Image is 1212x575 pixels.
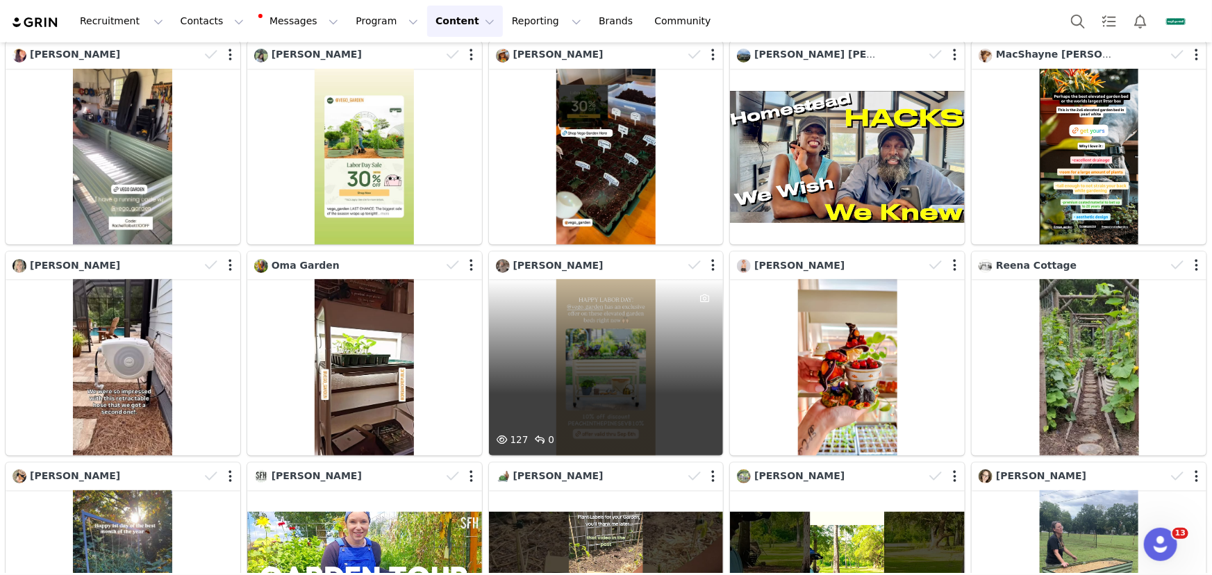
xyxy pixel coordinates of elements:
iframe: Intercom live chat [1144,528,1177,561]
img: ad8342b0-9f92-4cc6-9d0a-d276152a0ed3.jpg [496,259,510,273]
span: Reena Cottage [996,260,1077,271]
img: e3c38dfe-e84d-4dd7-addc-36b39651cafc.jpg [254,49,268,62]
a: Brands [590,6,645,37]
span: [PERSON_NAME] [513,49,604,60]
img: 583867eb-9e51-4c87-b1f0-4ca716248a15.jpg [496,49,510,62]
button: Notifications [1125,6,1156,37]
span: [PERSON_NAME] [513,470,604,481]
span: [PERSON_NAME] [PERSON_NAME] [754,49,938,60]
span: 13 [1172,528,1188,539]
img: b96acd0e-7e79-47f5-959e-2d6971d55265--s.jpg [254,469,268,483]
span: [PERSON_NAME] [754,470,845,481]
img: ce78ba89-0d6e-4723-90e5-c6c2b6cbba61.jpg [496,469,510,483]
button: Recruitment [72,6,172,37]
img: c51fb71e-f233-48f5-99f2-cadc7a2e62d9--s.jpg [979,49,993,62]
span: 127 [494,434,529,445]
a: Community [647,6,726,37]
img: 9d77a5a6-1723-4695-b11d-b9a180a0d64b.jpg [737,49,751,62]
img: 3d22afdd-8fc4-4d56-8f39-a905d3ec148b.jpg [254,259,268,273]
button: Program [347,6,426,37]
span: Oma Garden [272,260,340,271]
span: [PERSON_NAME] [272,49,362,60]
img: da670251-4275-4ab7-bc9a-9376a5b382e3.jpg [13,49,26,62]
img: 496558e2-76e6-4444-becf-69d733d9e7ca.jpg [737,469,751,483]
span: 0 [532,434,555,445]
span: [PERSON_NAME] [272,470,362,481]
button: Search [1063,6,1093,37]
span: [PERSON_NAME] [754,260,845,271]
button: Contacts [172,6,252,37]
span: [PERSON_NAME] [30,260,120,271]
img: fb1e04c3-9364-4db4-ad88-cb7b36c8a9d7.jpg [979,259,993,273]
button: Reporting [504,6,590,37]
img: grin logo [11,16,60,29]
img: a07ae40f-fa73-4edb-89cd-9c4ccff7de70.jpg [979,469,993,483]
span: MacShayne [PERSON_NAME] [996,49,1152,60]
span: [PERSON_NAME] [996,470,1086,481]
a: Tasks [1094,6,1124,37]
button: Profile [1156,10,1201,33]
img: 9f98cace-a178-416b-b797-33dcddd04bad.jpg [737,259,751,273]
img: 15bafd44-9bb5-429c-8f18-59fefa57bfa9.jpg [1165,10,1187,33]
button: Messages [253,6,347,37]
img: ab17020f-0a8b-4878-b175-5db2b021ef5d.jpg [13,259,26,273]
span: [PERSON_NAME] [30,470,120,481]
span: [PERSON_NAME] [513,260,604,271]
span: [PERSON_NAME] [30,49,120,60]
button: Content [427,6,503,37]
img: f2e62183-28b4-4e4a-94bf-0c66bc936e2d.jpg [13,469,26,483]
